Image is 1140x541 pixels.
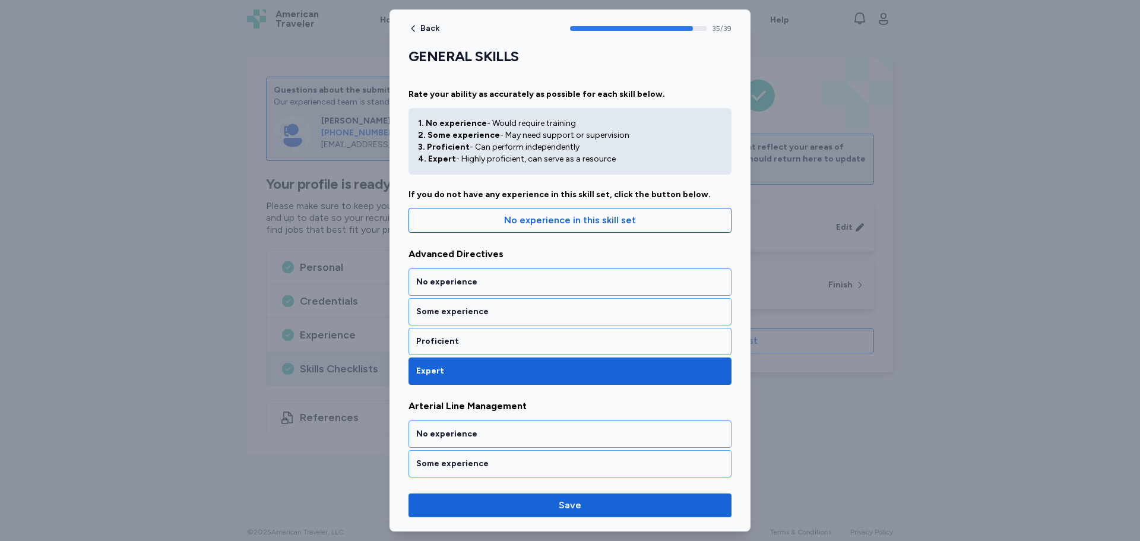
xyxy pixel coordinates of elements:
[408,493,731,517] button: Save
[408,48,731,65] h1: GENERAL SKILLS
[712,24,731,33] span: 35 / 39
[420,24,439,33] span: Back
[418,154,456,164] span: 4. Expert
[418,118,722,129] div: - Would require training
[408,208,731,233] button: No experience in this skill set
[408,247,731,261] span: Advanced Directives
[408,89,665,99] span: Rate your ability as accurately as possible for each skill below.
[416,276,724,288] div: No experience
[416,306,724,318] div: Some experience
[418,153,722,165] div: - Highly proficient, can serve as a resource
[418,129,722,141] div: - May need support or supervision
[416,428,724,440] div: No experience
[418,142,470,152] span: 3. Proficient
[416,365,724,377] div: Expert
[504,213,636,227] span: No experience in this skill set
[416,336,724,347] div: Proficient
[418,141,722,153] div: - Can perform independently
[559,498,581,512] span: Save
[408,24,439,33] button: Back
[408,189,731,201] div: If you do not have any experience in this skill set, click the button below.
[418,130,500,140] span: 2. Some experience
[416,458,724,470] div: Some experience
[408,399,731,413] span: Arterial Line Management
[418,118,487,128] span: 1. No experience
